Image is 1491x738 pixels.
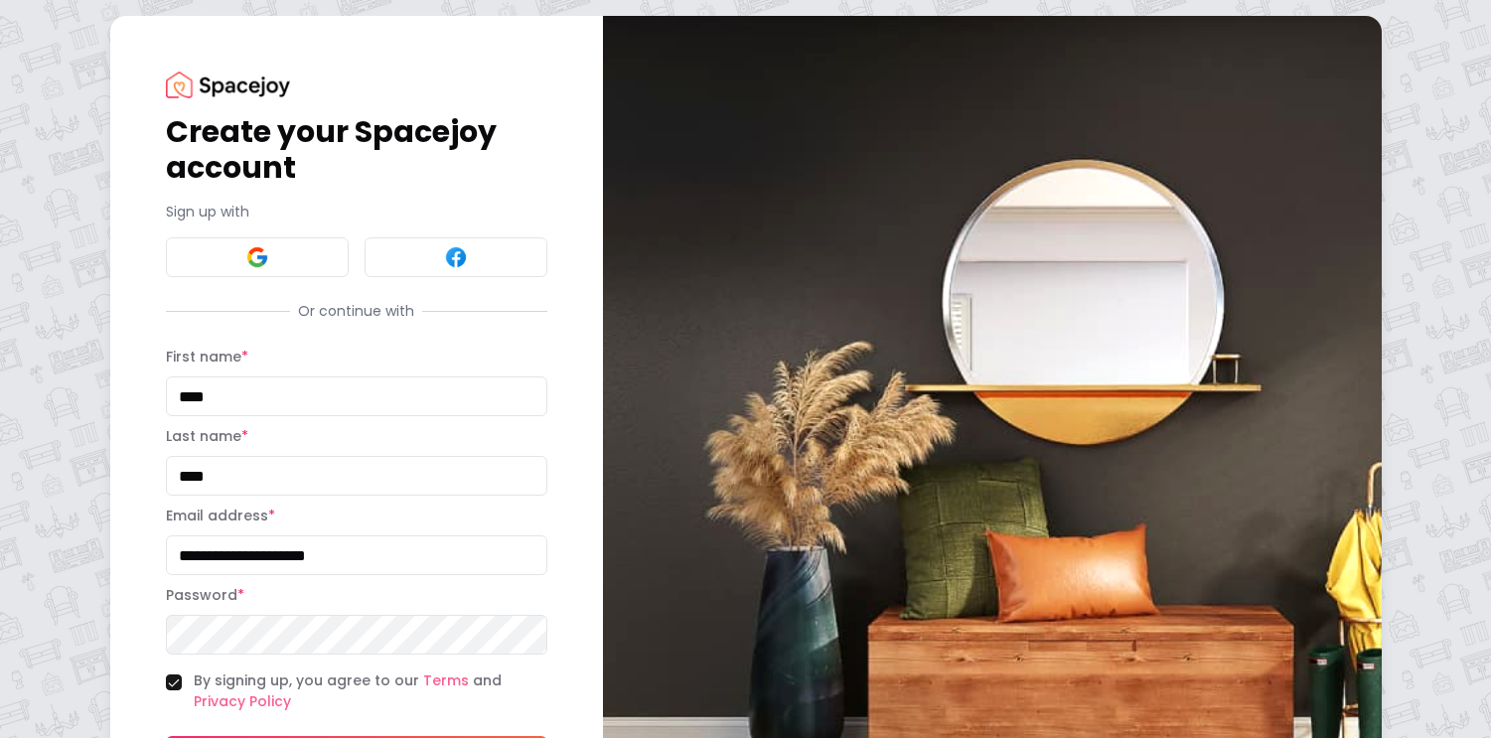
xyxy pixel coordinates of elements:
p: Sign up with [166,202,547,221]
span: Or continue with [290,301,422,321]
label: First name [166,347,248,367]
img: Google signin [245,245,269,269]
label: Last name [166,426,248,446]
img: Facebook signin [444,245,468,269]
img: Spacejoy Logo [166,72,290,98]
label: Email address [166,506,275,525]
a: Terms [423,670,469,690]
label: Password [166,585,244,605]
h1: Create your Spacejoy account [166,114,547,186]
a: Privacy Policy [194,691,291,711]
label: By signing up, you agree to our and [194,670,547,712]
